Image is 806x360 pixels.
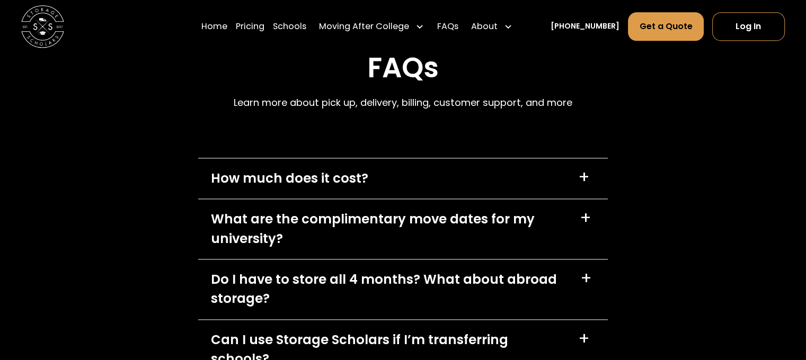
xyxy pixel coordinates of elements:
[201,12,227,41] a: Home
[21,5,64,48] a: home
[551,21,619,32] a: [PHONE_NUMBER]
[273,12,306,41] a: Schools
[580,270,592,287] div: +
[234,95,572,110] p: Learn more about pick up, delivery, billing, customer support, and more
[471,20,498,33] div: About
[628,12,703,41] a: Get a Quote
[236,12,264,41] a: Pricing
[211,270,568,309] div: Do I have to store all 4 months? What about abroad storage?
[319,20,409,33] div: Moving After College
[211,169,368,188] div: How much does it cost?
[437,12,458,41] a: FAQs
[580,210,591,227] div: +
[712,12,785,41] a: Log In
[211,210,567,248] div: What are the complimentary move dates for my university?
[467,12,517,41] div: About
[234,51,572,85] h2: FAQs
[21,5,64,48] img: Storage Scholars main logo
[315,12,428,41] div: Moving After College
[578,169,590,186] div: +
[578,330,590,347] div: +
